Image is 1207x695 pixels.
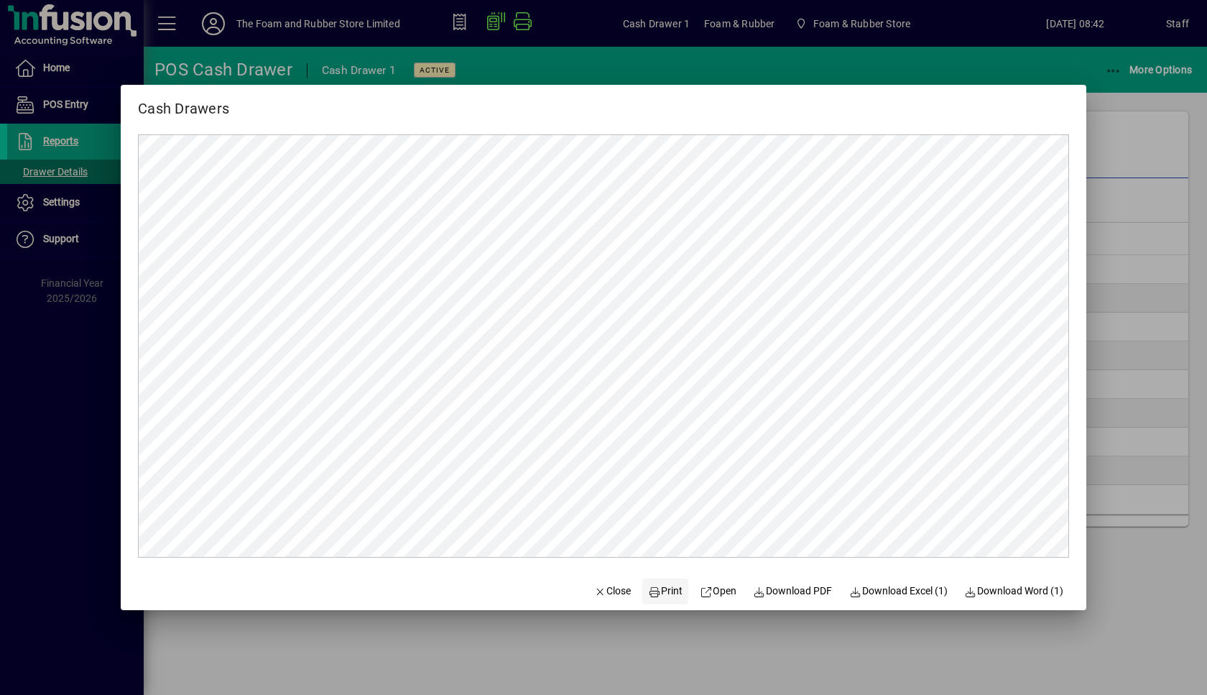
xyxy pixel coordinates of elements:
[843,579,953,604] button: Download Excel (1)
[849,584,948,599] span: Download Excel (1)
[754,584,833,599] span: Download PDF
[959,579,1070,604] button: Download Word (1)
[748,579,838,604] a: Download PDF
[700,584,736,599] span: Open
[588,579,637,604] button: Close
[594,584,632,599] span: Close
[694,579,742,604] a: Open
[121,85,246,120] h2: Cash Drawers
[648,584,683,599] span: Print
[642,579,688,604] button: Print
[965,584,1064,599] span: Download Word (1)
